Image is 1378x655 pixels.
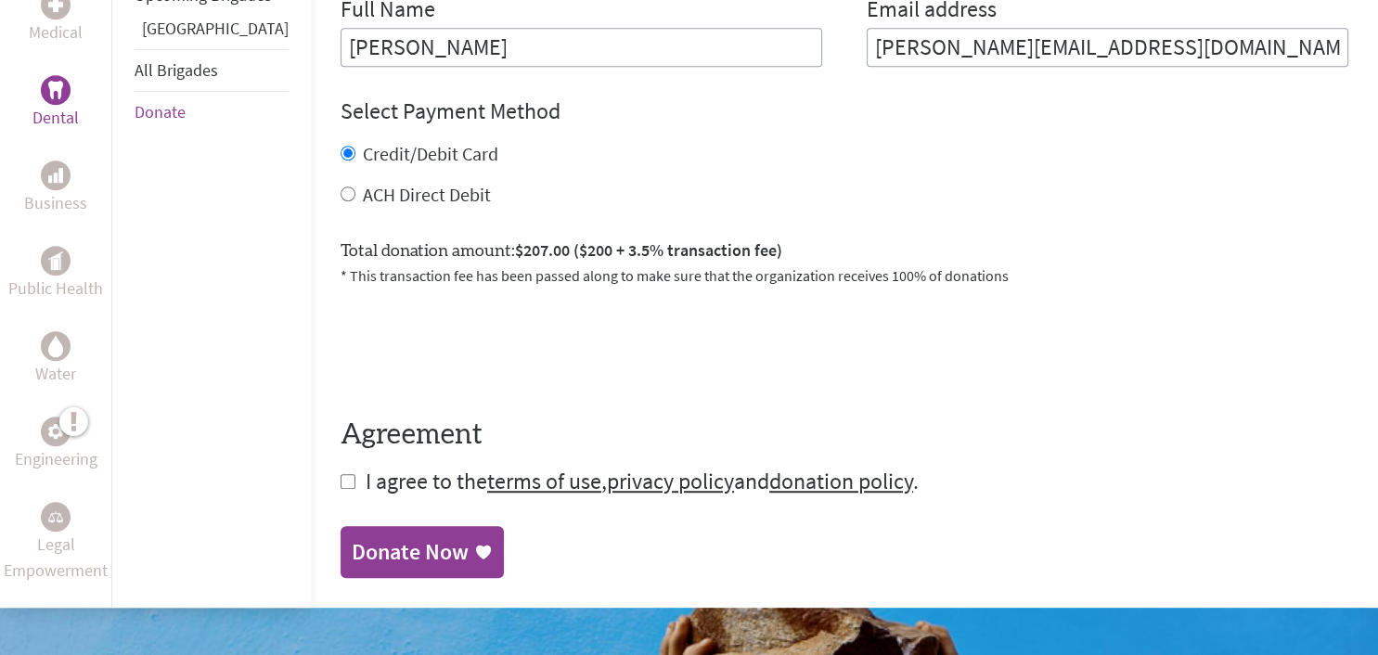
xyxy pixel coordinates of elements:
input: Your Email [867,28,1348,67]
a: [GEOGRAPHIC_DATA] [142,18,289,39]
li: Panama [135,16,289,49]
p: Water [35,361,76,387]
a: Donate [135,101,186,122]
iframe: reCAPTCHA [341,309,623,381]
a: donation policy [769,467,913,495]
a: All Brigades [135,59,218,81]
a: DentalDental [32,75,79,131]
img: Engineering [48,423,63,438]
img: Legal Empowerment [48,511,63,522]
span: $207.00 ($200 + 3.5% transaction fee) [515,239,782,261]
a: Public HealthPublic Health [8,246,103,302]
h4: Agreement [341,418,1348,452]
div: Public Health [41,246,71,276]
li: Donate [135,92,289,133]
label: ACH Direct Debit [363,183,491,206]
img: Public Health [48,251,63,270]
p: Public Health [8,276,103,302]
a: Legal EmpowermentLegal Empowerment [4,502,108,584]
img: Water [48,335,63,356]
a: EngineeringEngineering [15,417,97,472]
label: Credit/Debit Card [363,142,498,165]
input: Enter Full Name [341,28,822,67]
li: All Brigades [135,49,289,92]
p: Business [24,190,87,216]
p: * This transaction fee has been passed along to make sure that the organization receives 100% of ... [341,264,1348,287]
div: Legal Empowerment [41,502,71,532]
div: Water [41,331,71,361]
p: Medical [29,19,83,45]
div: Donate Now [352,537,469,567]
div: Engineering [41,417,71,446]
p: Dental [32,105,79,131]
div: Business [41,161,71,190]
a: WaterWater [35,331,76,387]
label: Total donation amount: [341,238,782,264]
img: Business [48,168,63,183]
h4: Select Payment Method [341,96,1348,126]
a: Donate Now [341,526,504,578]
a: BusinessBusiness [24,161,87,216]
p: Legal Empowerment [4,532,108,584]
p: Engineering [15,446,97,472]
img: Dental [48,81,63,98]
a: privacy policy [607,467,734,495]
div: Dental [41,75,71,105]
span: I agree to the , and . [366,467,919,495]
a: terms of use [487,467,601,495]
